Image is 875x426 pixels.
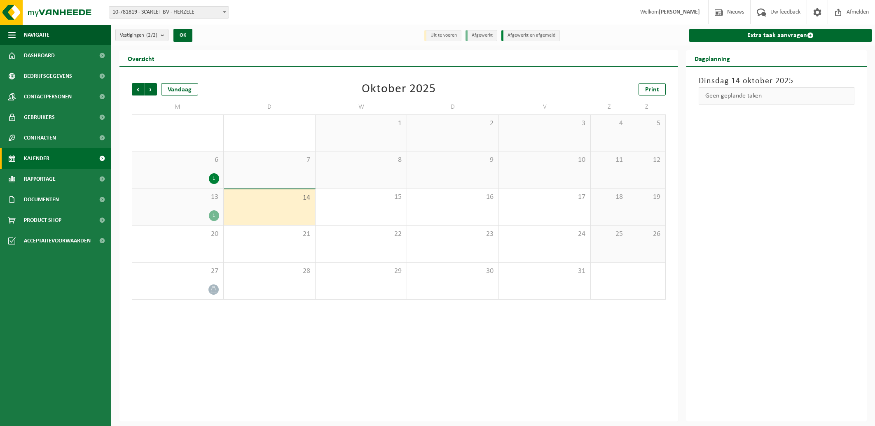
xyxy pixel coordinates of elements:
span: 3 [503,119,586,128]
span: 27 [136,267,219,276]
span: 29 [320,267,403,276]
span: 8 [320,156,403,165]
li: Afgewerkt en afgemeld [501,30,560,41]
td: D [224,100,316,114]
span: Product Shop [24,210,61,230]
span: 12 [632,156,661,165]
h2: Overzicht [119,50,163,66]
span: 15 [320,193,403,202]
span: 17 [503,193,586,202]
span: 25 [595,230,624,239]
span: Bedrijfsgegevens [24,66,72,86]
span: 10 [503,156,586,165]
div: 1 [209,173,219,184]
span: 22 [320,230,403,239]
span: 10-781819 - SCARLET BV - HERZELE [109,7,229,18]
td: Z [591,100,628,114]
span: Vestigingen [120,29,157,42]
div: Vandaag [161,83,198,95]
span: 24 [503,230,586,239]
div: Geen geplande taken [699,87,855,105]
div: Oktober 2025 [362,83,436,95]
span: 19 [632,193,661,202]
span: Gebruikers [24,107,55,128]
span: 7 [228,156,311,165]
count: (2/2) [146,33,157,38]
span: 23 [411,230,494,239]
span: Navigatie [24,25,49,45]
span: 28 [228,267,311,276]
button: Vestigingen(2/2) [115,29,168,41]
span: 20 [136,230,219,239]
h2: Dagplanning [686,50,738,66]
span: Print [645,86,659,93]
span: Contracten [24,128,56,148]
span: 11 [595,156,624,165]
button: OK [173,29,192,42]
strong: [PERSON_NAME] [659,9,700,15]
td: M [132,100,224,114]
a: Print [639,83,666,95]
span: 2 [411,119,494,128]
li: Uit te voeren [424,30,461,41]
td: V [499,100,591,114]
span: 4 [595,119,624,128]
span: Dashboard [24,45,55,66]
span: Acceptatievoorwaarden [24,230,91,251]
span: Volgende [145,83,157,95]
h3: Dinsdag 14 oktober 2025 [699,75,855,87]
span: Vorige [132,83,144,95]
span: 6 [136,156,219,165]
td: W [316,100,407,114]
span: Rapportage [24,169,56,189]
td: Z [628,100,666,114]
div: 1 [209,210,219,221]
span: 14 [228,193,311,203]
span: 16 [411,193,494,202]
span: 9 [411,156,494,165]
span: 31 [503,267,586,276]
span: 1 [320,119,403,128]
span: 26 [632,230,661,239]
span: Contactpersonen [24,86,72,107]
span: 18 [595,193,624,202]
span: Kalender [24,148,49,169]
span: Documenten [24,189,59,210]
td: D [407,100,499,114]
iframe: chat widget [4,408,138,426]
span: 13 [136,193,219,202]
li: Afgewerkt [466,30,497,41]
span: 5 [632,119,661,128]
span: 30 [411,267,494,276]
a: Extra taak aanvragen [689,29,872,42]
span: 21 [228,230,311,239]
span: 10-781819 - SCARLET BV - HERZELE [109,6,229,19]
